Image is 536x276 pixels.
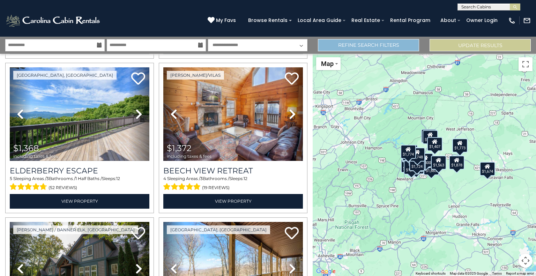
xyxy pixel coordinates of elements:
span: Map data ©2025 Google [450,271,488,275]
div: $1,407 [427,137,442,151]
span: including taxes & fees [167,154,211,158]
button: Change map style [316,57,341,70]
a: [PERSON_NAME]/Vilas [167,71,224,80]
a: Owner Login [463,15,501,26]
a: Rental Program [387,15,434,26]
a: Open this area in Google Maps (opens a new window) [314,267,337,276]
a: Report a map error [506,271,534,275]
button: Toggle fullscreen view [519,57,533,71]
a: Elderberry Escape [10,166,149,176]
img: mail-regular-white.png [523,17,531,24]
a: Beech View Retreat [163,166,303,176]
img: phone-regular-white.png [508,17,516,24]
div: $1,724 [409,157,425,171]
span: 1 Half Baths / [75,176,102,181]
a: [GEOGRAPHIC_DATA], [GEOGRAPHIC_DATA] [167,225,270,234]
a: [PERSON_NAME] / Banner Elk, [GEOGRAPHIC_DATA] [13,225,138,234]
div: Sleeping Areas / Bathrooms / Sleeps: [163,176,303,192]
div: Sleeping Areas / Bathrooms / Sleeps: [10,176,149,192]
button: Update Results [430,39,531,51]
a: Add to favorites [285,226,299,241]
div: $1,878 [449,156,464,170]
span: My Favs [216,17,236,24]
a: View Property [163,194,303,208]
span: 3 [200,176,203,181]
span: (52 reviews) [49,183,77,192]
div: $1,773 [452,139,468,152]
a: Local Area Guide [294,15,345,26]
span: (19 reviews) [202,183,230,192]
button: Map camera controls [519,254,533,268]
a: Add to favorites [131,226,145,241]
a: About [437,15,460,26]
a: My Favs [208,17,238,24]
span: 12 [116,176,120,181]
span: 3 [46,176,49,181]
span: $1,368 [13,143,39,153]
img: thumbnail_163266397.jpeg [163,67,303,161]
span: 4 [163,176,166,181]
span: 12 [244,176,247,181]
a: Add to favorites [285,72,299,87]
div: $1,674 [480,162,495,176]
div: $1,589 [404,160,419,174]
a: Terms (opens in new tab) [492,271,502,275]
a: Browse Rentals [245,15,291,26]
div: $1,883 [424,161,439,175]
img: Google [314,267,337,276]
span: including taxes & fees [13,154,58,158]
div: $1,563 [431,155,446,169]
div: $1,372 [423,130,438,144]
div: $1,400 [418,153,433,167]
img: White-1-2.png [5,14,102,28]
a: Refine Search Filters [318,39,419,51]
a: View Property [10,194,149,208]
div: $1,592 [401,159,416,173]
a: Real Estate [348,15,384,26]
div: $1,492 [421,129,437,143]
span: $1,372 [167,143,192,153]
span: Map [321,60,334,67]
img: thumbnail_163278267.jpeg [10,67,149,161]
span: 5 [10,176,12,181]
button: Keyboard shortcuts [416,271,446,276]
div: $1,748 [410,148,425,162]
div: $1,774 [401,144,416,158]
a: [GEOGRAPHIC_DATA], [GEOGRAPHIC_DATA] [13,71,117,80]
